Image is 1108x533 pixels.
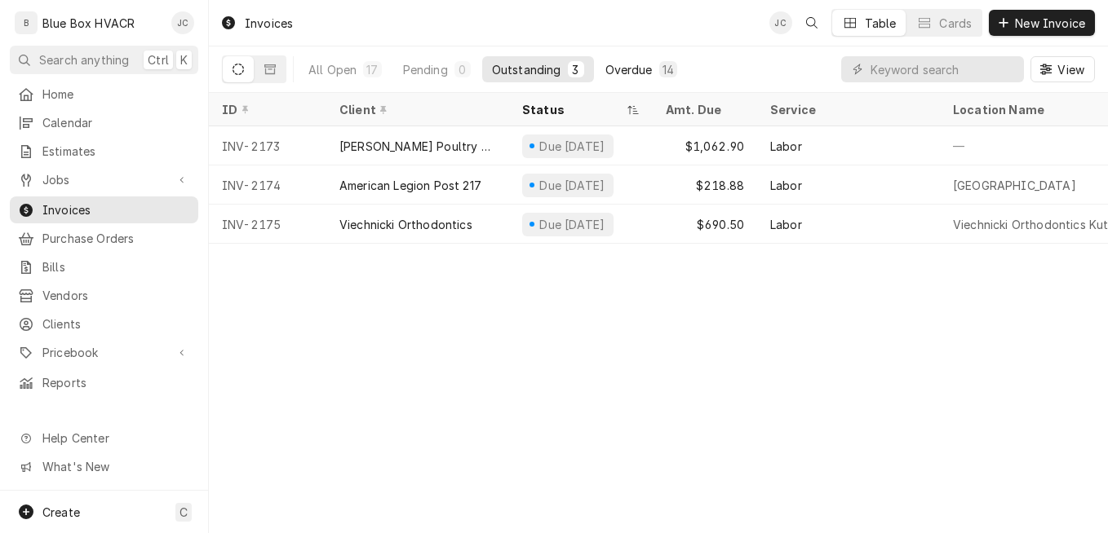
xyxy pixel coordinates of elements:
a: Invoices [10,196,198,223]
div: JC [171,11,194,34]
div: Labor [770,177,802,194]
div: Due [DATE] [538,138,607,155]
span: Create [42,505,80,519]
div: Due [DATE] [538,177,607,194]
div: INV-2173 [209,126,326,165]
a: Go to Help Center [10,425,198,452]
a: Estimates [10,138,198,165]
div: INV-2175 [209,205,326,244]
div: INV-2174 [209,165,326,205]
span: Clients [42,315,190,333]
div: 0 [458,61,468,78]
div: [PERSON_NAME] Poultry @ Renningers [339,138,496,155]
div: $1,062.90 [653,126,757,165]
div: Blue Box HVACR [42,15,135,32]
span: View [1054,61,1088,78]
div: 17 [366,61,378,78]
div: 14 [663,61,674,78]
div: Service [770,101,924,118]
span: Ctrl [148,51,169,68]
div: Labor [770,138,802,155]
span: Help Center [42,429,188,447]
a: Purchase Orders [10,225,198,252]
div: Client [339,101,493,118]
a: Go to Jobs [10,166,198,193]
div: Pending [403,61,448,78]
div: Cards [939,15,972,32]
span: Jobs [42,171,166,188]
div: Josh Canfield's Avatar [769,11,792,34]
div: Viechnicki Orthodontics [339,216,472,233]
div: B [15,11,38,34]
span: Calendar [42,114,190,131]
div: [GEOGRAPHIC_DATA] [953,177,1076,194]
a: Vendors [10,282,198,309]
button: View [1030,56,1095,82]
span: Purchase Orders [42,230,190,247]
button: Search anythingCtrlK [10,46,198,74]
span: Invoices [42,201,190,218]
div: $218.88 [653,165,757,205]
span: What's New [42,458,188,475]
div: ID [222,101,310,118]
div: $690.50 [653,205,757,244]
button: Open search [799,10,825,36]
span: Bills [42,258,190,275]
span: Pricebook [42,344,166,361]
a: Bills [10,253,198,280]
div: American Legion Post 217 [339,177,481,194]
span: Vendors [42,287,190,304]
span: Home [42,86,190,103]
span: C [179,504,188,521]
span: New Invoice [1012,15,1088,32]
div: JC [769,11,792,34]
div: 3 [571,61,581,78]
button: New Invoice [989,10,1095,36]
a: Calendar [10,109,198,136]
span: Reports [42,374,190,391]
div: Labor [770,216,802,233]
a: Go to What's New [10,453,198,480]
div: Overdue [605,61,653,78]
div: Amt. Due [666,101,741,118]
div: All Open [308,61,357,78]
span: Estimates [42,143,190,160]
div: Due [DATE] [538,216,607,233]
a: Reports [10,369,198,396]
div: Status [522,101,623,118]
input: Keyword search [871,56,1016,82]
span: Search anything [39,51,129,68]
div: Josh Canfield's Avatar [171,11,194,34]
div: Outstanding [492,61,561,78]
a: Clients [10,311,198,337]
a: Go to Pricebook [10,339,198,366]
div: Table [865,15,897,32]
span: K [180,51,188,68]
a: Home [10,81,198,108]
